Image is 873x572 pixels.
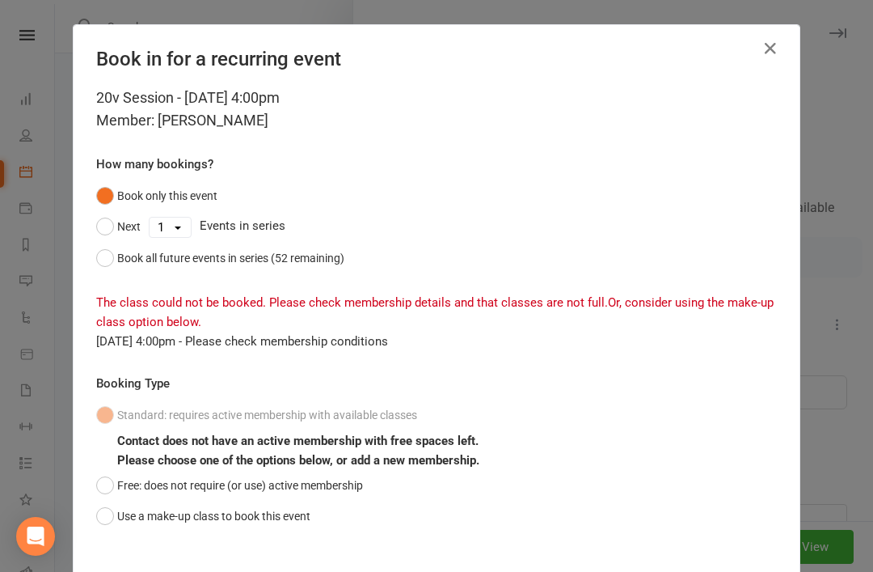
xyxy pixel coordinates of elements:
div: 20v Session - [DATE] 4:00pm Member: [PERSON_NAME] [96,87,777,132]
button: Free: does not require (or use) active membership [96,470,363,501]
button: Use a make-up class to book this event [96,501,310,532]
button: Book only this event [96,180,217,211]
label: Booking Type [96,374,170,393]
button: Next [96,211,141,242]
div: Book all future events in series (52 remaining) [117,249,344,267]
span: The class could not be booked. Please check membership details and that classes are not full. [96,295,608,310]
button: Close [757,36,783,61]
button: Book all future events in series (52 remaining) [96,243,344,273]
label: How many bookings? [96,155,213,174]
div: Open Intercom Messenger [16,517,55,556]
h4: Book in for a recurring event [96,48,777,70]
b: Contact does not have an active membership with free spaces left. [117,434,479,448]
div: Events in series [96,211,777,242]
div: [DATE] 4:00pm - Please check membership conditions [96,332,777,351]
b: Please choose one of the options below, or add a new membership. [117,453,479,468]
